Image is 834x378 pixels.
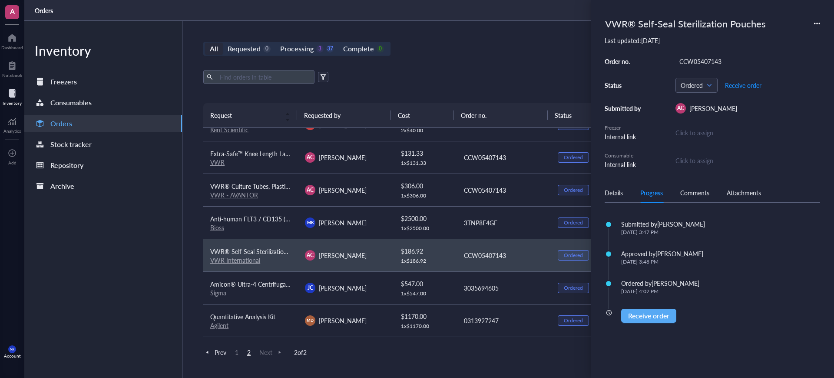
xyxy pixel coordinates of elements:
span: AC [307,251,314,259]
span: MK [307,219,314,225]
td: CCW05407143 [456,239,551,271]
div: $ 131.33 [401,148,450,158]
div: $ 1170.00 [401,311,450,321]
div: Click to assign [675,156,713,165]
a: Kent Scientific [210,125,248,134]
div: 1 x $ 131.33 [401,160,450,167]
a: Repository [24,157,182,174]
span: 2 of 2 [294,348,307,356]
span: [PERSON_NAME] [319,120,367,129]
th: Status [548,103,610,127]
div: Inventory [24,42,182,59]
span: Extra-Safe™ Knee Length Labcoats with 3 Pockets [210,149,344,158]
td: 3TNP8F4GF [456,206,551,239]
div: CCW05407143 [464,153,544,162]
div: segmented control [203,42,391,56]
div: [DATE] 4:02 PM [621,288,699,295]
div: 0313927247 [464,316,544,325]
th: Request [203,103,297,127]
a: VWR International [210,256,260,264]
span: [PERSON_NAME] [319,316,367,325]
span: AC [677,104,684,112]
th: Cost [391,103,453,127]
div: VWR® Self-Seal Sterilization Pouches [601,14,770,33]
div: 0 [263,45,271,53]
span: VWR® Culture Tubes, Plastic, with Dual-Position Caps [210,182,356,191]
button: Receive order [621,309,676,323]
a: VWR - AVANTOR [210,191,258,199]
div: by [PERSON_NAME] [645,279,699,287]
span: Ordered [681,81,711,89]
a: Stock tracker [24,136,182,153]
a: Agilent [210,321,228,330]
span: AC [307,186,314,194]
div: Freezer [605,124,644,132]
div: CCW05407143 [464,185,544,195]
div: 1 x $ 186.92 [401,258,450,264]
div: Ordered [564,219,583,226]
div: 1 x $ 306.00 [401,192,450,199]
td: CCW05407143 [456,174,551,206]
span: [PERSON_NAME] [319,284,367,292]
div: by [PERSON_NAME] [649,250,703,258]
span: Amicon® Ultra-4 Centrifugal Filter Unit (10 kDa) [210,280,340,288]
div: 1 x $ 1170.00 [401,323,450,330]
div: Notebook [2,73,22,78]
div: Internal link [605,160,644,169]
td: 0313927247 [456,304,551,337]
span: MD [307,318,314,324]
a: Sigma [210,288,226,297]
td: CCW05407143 [456,141,551,174]
a: Orders [35,7,55,14]
div: Ordered [621,279,645,287]
div: Status [605,81,644,89]
div: Ordered [564,154,583,161]
a: Orders [24,115,182,132]
div: $ 306.00 [401,181,450,191]
div: Orders [50,117,72,130]
div: Freezers [50,76,77,88]
th: Order no. [454,103,548,127]
div: 1 x $ 2500.00 [401,225,450,232]
div: 0 [377,45,384,53]
span: A [10,6,15,17]
div: Click to assign [675,128,820,137]
div: Archive [50,180,74,192]
div: 37 [326,45,334,53]
td: 3035694605 [456,271,551,304]
div: Submitted [621,220,651,228]
div: Details [605,188,623,197]
span: JC [308,284,313,292]
div: CCW05407143 [675,55,820,67]
span: Receive order [628,310,669,321]
div: 1 x $ 547.00 [401,290,450,297]
span: [PERSON_NAME] [689,104,737,113]
div: Consumables [50,97,92,109]
div: Approved [621,250,649,258]
div: CCW05407143 [464,251,544,260]
span: Next [259,348,284,356]
div: Internal link [605,132,644,141]
div: Submitted by [605,104,644,112]
span: 2 [244,348,254,356]
a: Notebook [2,59,22,78]
div: All [210,43,218,55]
div: Progress [640,188,663,197]
a: Archive [24,177,182,195]
span: Receive order [725,82,761,89]
button: Receive order [725,78,762,92]
span: [PERSON_NAME] [319,218,367,227]
div: Account [4,353,21,358]
div: 3TNP8F4GF [464,218,544,227]
div: Ordered [564,284,583,291]
div: by [PERSON_NAME] [651,220,705,228]
div: Stock tracker [50,138,92,151]
span: VWR® Self-Seal Sterilization Pouches [210,247,311,256]
div: Consumable [605,152,644,160]
span: Quantitative Analysis Kit [210,312,275,321]
span: MK [10,348,14,351]
div: Repository [50,159,83,171]
div: Last updated: [DATE] [605,37,820,44]
a: Bioss [210,223,224,232]
a: Consumables [24,94,182,111]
